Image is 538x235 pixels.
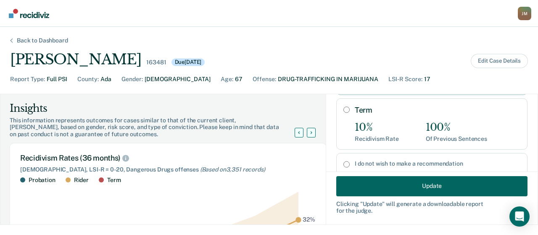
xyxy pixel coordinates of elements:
[518,7,531,20] div: J M
[77,75,99,84] div: County :
[29,177,55,184] div: Probation
[10,51,141,68] div: [PERSON_NAME]
[388,75,422,84] div: LSI-R Score :
[10,102,305,115] div: Insights
[20,153,316,163] div: Recidivism Rates (36 months)
[355,121,399,134] div: 10%
[9,9,49,18] img: Recidiviz
[278,75,378,84] div: DRUG-TRAFFICKING IN MARIJUANA
[426,135,487,143] div: Of Previous Sentences
[10,75,45,84] div: Report Type :
[253,75,276,84] div: Offense :
[100,75,111,84] div: Ada
[509,206,530,227] div: Open Intercom Messenger
[10,117,305,138] div: This information represents outcomes for cases similar to that of the current client, [PERSON_NAM...
[303,217,315,223] text: 32%
[518,7,531,20] button: Profile dropdown button
[47,75,67,84] div: Full PSI
[336,200,527,214] div: Clicking " Update " will generate a downloadable report for the judge.
[7,37,78,44] div: Back to Dashboard
[20,166,316,173] div: [DEMOGRAPHIC_DATA], LSI-R = 0-20, Dangerous Drugs offenses
[145,75,211,84] div: [DEMOGRAPHIC_DATA]
[426,121,487,134] div: 100%
[235,75,243,84] div: 67
[221,75,233,84] div: Age :
[146,59,166,66] div: 163481
[107,177,121,184] div: Term
[121,75,143,84] div: Gender :
[336,176,527,196] button: Update
[200,166,265,173] span: (Based on 3,351 records )
[20,224,33,231] text: 30%
[471,54,528,68] button: Edit Case Details
[355,160,520,167] label: I do not wish to make a recommendation
[424,75,430,84] div: 17
[355,106,520,115] label: Term
[171,58,205,66] div: Due [DATE]
[74,177,89,184] div: Rider
[355,135,399,143] div: Recidivism Rate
